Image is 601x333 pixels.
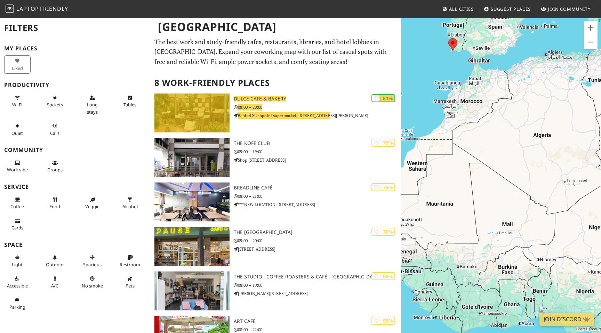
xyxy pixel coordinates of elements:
[6,5,14,13] img: LaptopFriendly
[4,215,31,234] button: Cards
[11,225,23,231] span: Credit cards
[4,194,31,212] button: Coffee
[538,3,593,15] a: Join Community
[40,5,68,13] span: Friendly
[87,101,98,115] span: Long stays
[234,148,401,155] p: 09:00 – 19:00
[371,272,395,280] div: | 66%
[12,101,22,108] span: Stable Wi-Fi
[154,182,230,221] img: Breadline Café
[7,166,28,173] span: People working
[9,304,25,310] span: Parking
[4,157,31,176] button: Work vibe
[50,130,59,136] span: Video/audio calls
[150,94,401,132] a: Dulce Cafe & Bakery | 81% Dulce Cafe & Bakery 08:00 – 20:00 Behind Slashpoint supermarket, [STREE...
[120,261,140,268] span: Restroom
[11,130,23,136] span: Quiet
[234,229,401,235] h3: The [GEOGRAPHIC_DATA]
[49,203,60,210] span: Food
[234,237,401,244] p: 09:00 – 20:00
[150,271,401,310] a: The Studio - Coffee Roasters & Café - Lagos | 66% The Studio - Coffee Roasters & Café - [GEOGRAPH...
[16,5,39,13] span: Laptop
[79,273,106,291] button: No smoke
[371,94,395,102] div: | 81%
[150,138,401,177] a: The Kofe Club | 79% The Kofe Club 09:00 – 19:00 Shop [STREET_ADDRESS]
[126,283,135,289] span: Pet friendly
[4,92,31,111] button: Wi-Fi
[439,3,476,15] a: All Cities
[4,252,31,270] button: Light
[42,252,68,270] button: Outdoor
[234,290,401,297] p: [PERSON_NAME][STREET_ADDRESS]
[79,92,106,117] button: Long stays
[12,261,23,268] span: Natural light
[154,271,230,310] img: The Studio - Coffee Roasters & Café - Lagos
[4,273,31,291] button: Accessible
[122,203,138,210] span: Alcohol
[154,94,230,132] img: Dulce Cafe & Bakery
[154,72,396,94] h2: 8 Work-Friendly Places
[234,274,401,280] h3: The Studio - Coffee Roasters & Café - [GEOGRAPHIC_DATA]
[150,182,401,221] a: Breadline Café | 75% Breadline Café 08:00 – 21:00 ***NEW LOCATION, [STREET_ADDRESS]
[234,157,401,163] p: Shop [STREET_ADDRESS]
[4,120,31,139] button: Quiet
[4,45,146,52] h3: My Places
[46,261,64,268] span: Outdoor area
[4,184,146,190] h3: Service
[371,139,395,147] div: | 79%
[47,101,63,108] span: Power sockets
[584,35,598,49] button: Zoom out
[234,201,401,208] p: ***NEW LOCATION, [STREET_ADDRESS]
[371,183,395,191] div: | 75%
[234,318,401,324] h3: ART CAFE
[234,246,401,252] p: [STREET_ADDRESS]
[42,194,68,212] button: Food
[234,282,401,289] p: 08:00 – 19:00
[481,3,534,15] a: Suggest Places
[584,21,598,35] button: Zoom in
[82,283,103,289] span: Smoke free
[6,3,68,15] a: LaptopFriendly LaptopFriendly
[154,138,230,177] img: The Kofe Club
[539,313,594,326] a: Join Discord 👾
[7,283,28,289] span: Accessible
[234,104,401,111] p: 08:00 – 20:00
[4,17,146,39] h2: Filters
[79,252,106,270] button: Spacious
[150,227,401,266] a: The Palms Shopping Mall | 70% The [GEOGRAPHIC_DATA] 09:00 – 20:00 [STREET_ADDRESS]
[449,6,474,12] span: All Cities
[234,140,401,146] h3: The Kofe Club
[4,242,146,248] h3: Space
[117,194,143,212] button: Alcohol
[4,147,146,153] h3: Community
[42,273,68,291] button: A/C
[117,273,143,291] button: Pets
[4,82,146,88] h3: Productivity
[47,166,63,173] span: Group tables
[83,261,102,268] span: Spacious
[10,203,24,210] span: Coffee
[234,193,401,200] p: 08:00 – 21:00
[123,101,136,108] span: Work-friendly tables
[234,112,401,119] p: Behind Slashpoint supermarket, [STREET_ADDRESS][PERSON_NAME]
[79,194,106,212] button: Veggie
[42,157,68,176] button: Groups
[548,6,591,12] span: Join Community
[152,17,399,36] h1: [GEOGRAPHIC_DATA]
[4,294,31,312] button: Parking
[154,227,230,266] img: The Palms Shopping Mall
[234,96,401,102] h3: Dulce Cafe & Bakery
[234,185,401,191] h3: Breadline Café
[85,203,99,210] span: Veggie
[491,6,531,12] span: Suggest Places
[371,228,395,236] div: | 70%
[154,37,396,67] p: The best work and study-friendly cafes, restaurants, libraries, and hotel lobbies in [GEOGRAPHIC_...
[117,92,143,111] button: Tables
[117,252,143,270] button: Restroom
[51,283,58,289] span: Air conditioned
[42,92,68,111] button: Sockets
[42,120,68,139] button: Calls
[234,326,401,333] p: 08:00 – 22:00
[371,317,395,325] div: | 59%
